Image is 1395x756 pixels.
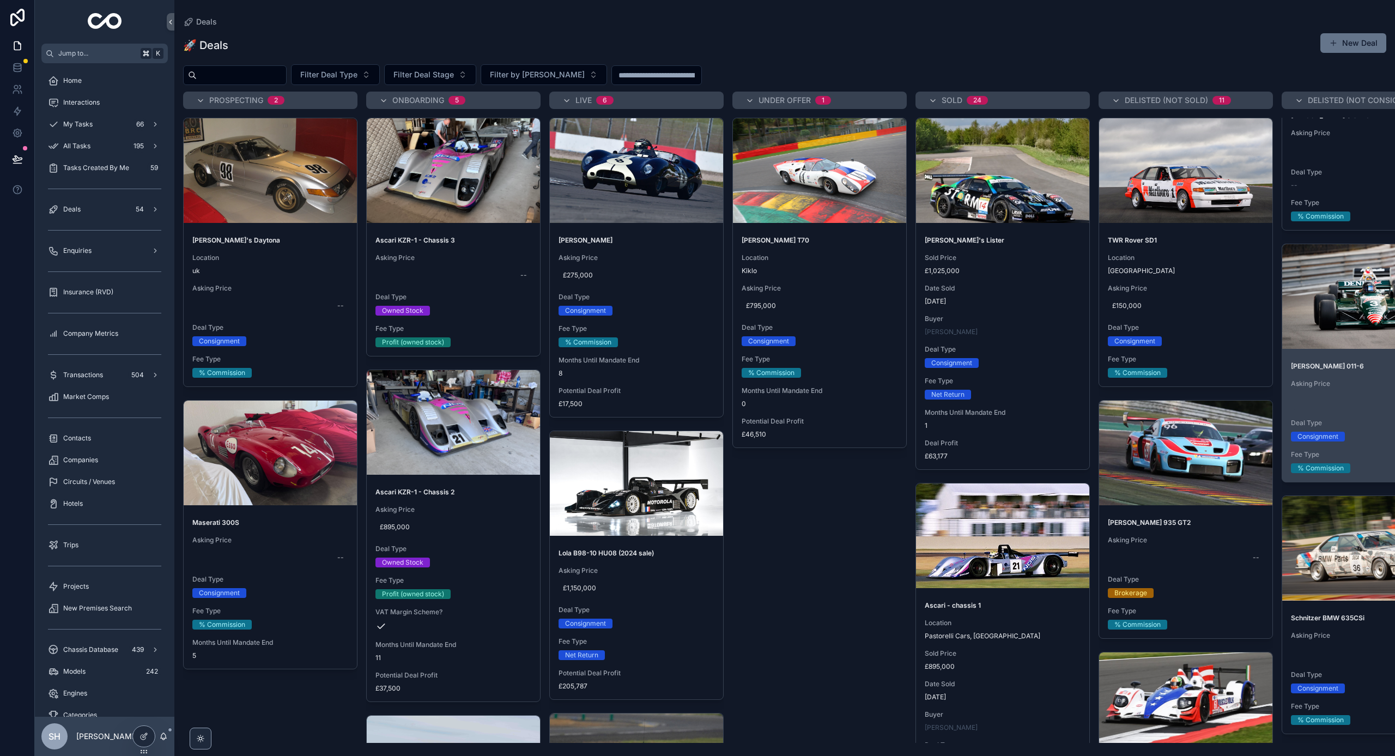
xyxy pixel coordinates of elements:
[549,118,724,418] a: [PERSON_NAME]Asking Price£275,000Deal TypeConsignmentFee Type% CommissionMonths Until Mandate End...
[63,98,100,107] span: Interactions
[925,328,978,336] a: [PERSON_NAME]
[559,669,714,678] span: Potential Deal Profit
[1297,211,1344,221] div: % Commission
[550,118,723,223] div: Screenshot-2025-01-03-at-12.34.16.png
[1112,301,1259,310] span: £150,000
[48,730,60,743] span: SH
[559,637,714,646] span: Fee Type
[209,95,263,106] span: Prospecting
[1297,715,1344,725] div: % Commission
[1291,362,1364,370] strong: [PERSON_NAME] 011-6
[925,267,1081,275] span: £1,025,000
[41,472,168,492] a: Circuits / Venues
[925,662,1081,671] span: £895,000
[41,241,168,261] a: Enquiries
[393,69,454,80] span: Filter Deal Stage
[41,136,168,156] a: All Tasks195
[563,584,710,592] span: £1,150,000
[1108,575,1264,584] span: Deal Type
[192,253,348,262] span: Location
[549,431,724,700] a: Lola B98-10 HU08 (2024 sale)Asking Price£1,150,000Deal TypeConsignmentFee TypeNet ReturnPotential...
[559,253,714,262] span: Asking Price
[192,267,348,275] span: uk
[41,662,168,681] a: Models242
[565,619,606,628] div: Consignment
[63,392,109,401] span: Market Comps
[41,640,168,660] a: Chassis Database439
[742,323,897,332] span: Deal Type
[1108,236,1157,244] strong: TWR Rover SD1
[375,293,531,301] span: Deal Type
[63,76,82,85] span: Home
[300,69,357,80] span: Filter Deal Type
[41,494,168,513] a: Hotels
[1219,96,1224,105] div: 11
[375,671,531,680] span: Potential Deal Profit
[192,323,348,332] span: Deal Type
[192,236,280,244] strong: [PERSON_NAME]'s Daytona
[41,598,168,618] a: New Premises Search
[1114,620,1161,630] div: % Commission
[748,368,794,378] div: % Commission
[925,297,1081,306] span: [DATE]
[748,336,789,346] div: Consignment
[375,505,531,514] span: Asking Price
[337,553,344,562] div: --
[147,161,161,174] div: 59
[392,95,444,106] span: Onboarding
[41,71,168,90] a: Home
[925,315,1081,323] span: Buyer
[291,64,380,85] button: Select Button
[63,499,83,508] span: Hotels
[925,345,1081,354] span: Deal Type
[274,96,278,105] div: 2
[192,607,348,615] span: Fee Type
[925,421,1081,430] span: 1
[375,654,531,662] span: 11
[88,13,122,31] img: App logo
[559,549,654,557] strong: Lola B98-10 HU08 (2024 sale)
[925,408,1081,417] span: Months Until Mandate End
[196,16,217,27] span: Deals
[925,236,1004,244] strong: [PERSON_NAME]'s Lister
[1108,253,1264,262] span: Location
[931,358,972,368] div: Consignment
[199,588,240,598] div: Consignment
[63,205,81,214] span: Deals
[559,293,714,301] span: Deal Type
[559,356,714,365] span: Months Until Mandate End
[199,368,245,378] div: % Commission
[559,682,714,691] span: £205,787
[925,253,1081,262] span: Sold Price
[384,64,476,85] button: Select Button
[337,301,344,310] div: --
[1108,284,1264,293] span: Asking Price
[559,369,714,378] span: 8
[367,370,540,475] div: IMG_1252.JPG
[41,577,168,596] a: Projects
[128,368,147,382] div: 504
[63,142,90,150] span: All Tasks
[63,371,103,379] span: Transactions
[925,439,1081,447] span: Deal Profit
[742,284,897,293] span: Asking Price
[375,324,531,333] span: Fee Type
[732,118,907,448] a: [PERSON_NAME] T70LocationKikloAsking Price£795,000Deal TypeConsignmentFee Type% CommissionMonths ...
[925,741,1081,749] span: Deal Type
[130,140,147,153] div: 195
[192,536,348,545] span: Asking Price
[563,271,710,280] span: £275,000
[63,329,118,338] span: Company Metrics
[931,390,965,400] div: Net Return
[63,120,93,129] span: My Tasks
[192,651,348,660] span: 5
[1297,463,1344,473] div: % Commission
[375,608,531,616] span: VAT Margin Scheme?
[550,431,723,536] div: image.jpeg
[375,640,531,649] span: Months Until Mandate End
[41,114,168,134] a: My Tasks66
[63,645,118,654] span: Chassis Database
[925,632,1081,640] span: Pastorelli Cars, [GEOGRAPHIC_DATA]
[41,282,168,302] a: Insurance (RVD)
[1108,355,1264,364] span: Fee Type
